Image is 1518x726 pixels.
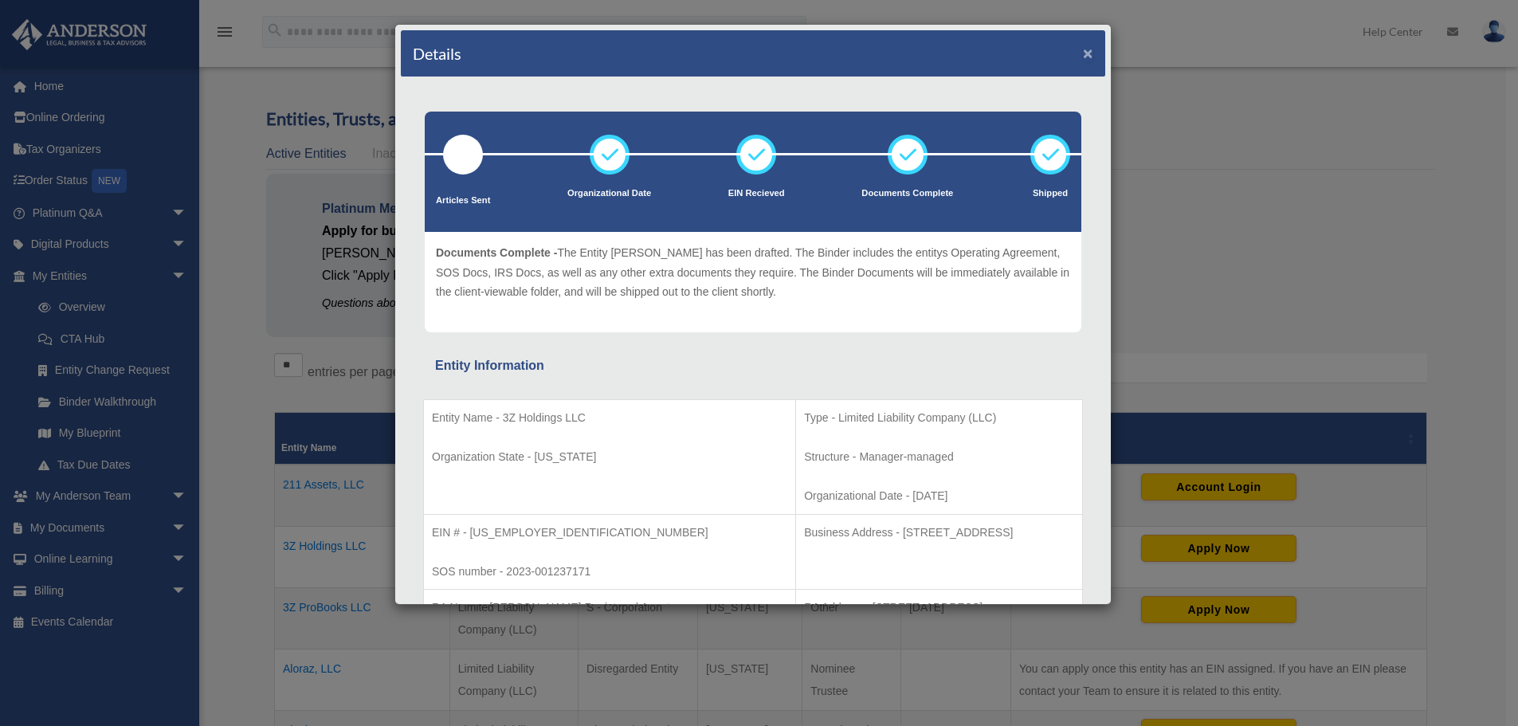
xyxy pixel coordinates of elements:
[728,186,785,202] p: EIN Recieved
[436,243,1070,302] p: The Entity [PERSON_NAME] has been drafted. The Binder includes the entitys Operating Agreement, S...
[432,408,787,428] p: Entity Name - 3Z Holdings LLC
[804,486,1074,506] p: Organizational Date - [DATE]
[432,562,787,582] p: SOS number - 2023-001237171
[432,523,787,543] p: EIN # - [US_EMPLOYER_IDENTIFICATION_NUMBER]
[436,193,490,209] p: Articles Sent
[436,246,557,259] span: Documents Complete -
[432,598,787,618] p: RA Name - [PERSON_NAME] Registered Agents
[804,408,1074,428] p: Type - Limited Liability Company (LLC)
[861,186,953,202] p: Documents Complete
[435,355,1071,377] div: Entity Information
[1083,45,1093,61] button: ×
[432,447,787,467] p: Organization State - [US_STATE]
[1030,186,1070,202] p: Shipped
[413,42,461,65] h4: Details
[804,447,1074,467] p: Structure - Manager-managed
[567,186,651,202] p: Organizational Date
[804,598,1074,618] p: RA Address - [STREET_ADDRESS]
[804,523,1074,543] p: Business Address - [STREET_ADDRESS]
